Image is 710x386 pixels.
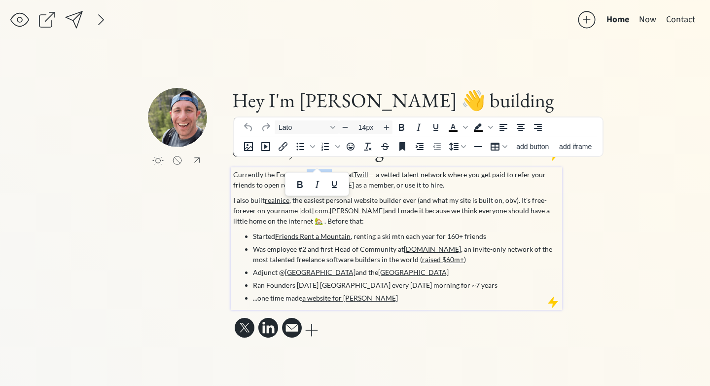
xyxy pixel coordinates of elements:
[634,10,661,30] button: Now
[292,140,317,154] div: Bullet list
[661,10,700,30] button: Contact
[512,120,529,134] button: Align center
[326,178,343,192] button: Underline
[359,140,376,154] button: Clear formatting
[257,140,274,154] button: add video
[317,140,342,154] div: Numbered list
[410,120,427,134] button: Italic
[445,120,469,134] div: Text color Black
[253,293,560,303] li: ...one time made
[330,206,385,215] a: [PERSON_NAME]
[253,280,560,290] li: Ran Founders [DATE] [GEOGRAPHIC_DATA] every [DATE] morning for ~7 years
[279,123,327,131] span: Lato
[393,120,410,134] button: Bold
[411,140,428,154] button: Increase indent
[511,140,554,154] button: add button
[377,140,393,154] button: Strikethrough
[354,170,368,179] a: Twill
[381,120,392,134] button: Increase font size
[378,268,449,276] a: [GEOGRAPHIC_DATA]
[495,120,512,134] button: Align left
[233,169,560,190] p: Currently the Founding Product lead at — a vetted talent network where you get paid to refer your...
[422,255,464,264] a: raised $60m+
[232,88,561,162] h1: Hey I'm [PERSON_NAME] 👋 building [GEOGRAPHIC_DATA], hosting dinners, and renting ski mountains
[253,231,560,241] li: Started , renting a ski mtn each year for 160+ friends
[342,140,359,154] button: Emojis
[240,140,257,154] button: Insert image
[339,120,351,134] button: Decrease font size
[309,178,325,192] button: Italic
[446,140,469,154] button: Line height
[487,140,511,154] button: Table
[275,140,291,154] button: Insert/edit link
[470,120,495,134] div: Background color Black
[530,120,546,134] button: Align right
[257,120,274,134] button: Redo
[428,140,445,154] button: Decrease indent
[302,294,398,302] a: a website for [PERSON_NAME]
[285,268,355,276] a: [GEOGRAPHIC_DATA]
[275,120,339,134] button: Font Lato
[559,143,592,151] span: add iframe
[233,195,560,226] p: I also built , the easiest personal website builder ever (and what my site is built on, obv). It'...
[427,120,444,134] button: Underline
[394,140,411,154] button: Anchor
[291,178,308,192] button: Bold
[240,120,257,134] button: Undo
[602,10,634,30] button: Home
[516,143,549,151] span: add button
[470,140,487,154] button: Horizontal line
[555,140,597,154] button: add iframe
[265,196,289,204] a: realnice
[253,244,560,265] li: Was employee #2 and first Head of Community at , an invite-only network of the most talented free...
[275,232,351,240] a: Friends Rent a Mountain
[404,245,461,253] a: [DOMAIN_NAME]
[253,267,560,277] li: Adjunct @ and the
